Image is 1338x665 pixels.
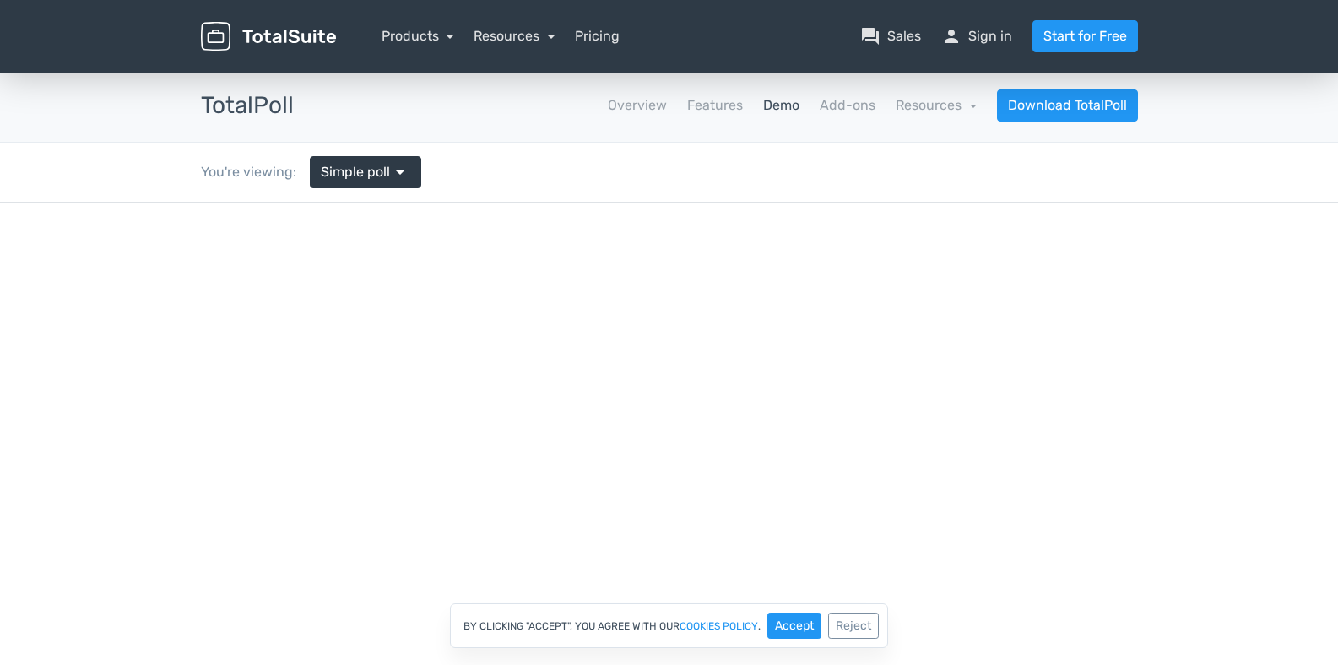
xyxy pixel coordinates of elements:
[321,162,390,182] span: Simple poll
[896,97,977,113] a: Resources
[860,26,921,46] a: question_answerSales
[763,95,799,116] a: Demo
[680,621,758,631] a: cookies policy
[820,95,875,116] a: Add-ons
[997,89,1138,122] a: Download TotalPoll
[201,22,336,51] img: TotalSuite for WordPress
[828,613,879,639] button: Reject
[941,26,1012,46] a: personSign in
[687,95,743,116] a: Features
[1032,20,1138,52] a: Start for Free
[767,613,821,639] button: Accept
[474,28,555,44] a: Resources
[201,162,310,182] div: You're viewing:
[310,156,421,188] a: Simple poll arrow_drop_down
[382,28,454,44] a: Products
[860,26,880,46] span: question_answer
[941,26,962,46] span: person
[201,93,294,119] h3: TotalPoll
[450,603,888,648] div: By clicking "Accept", you agree with our .
[575,26,620,46] a: Pricing
[390,162,410,182] span: arrow_drop_down
[608,95,667,116] a: Overview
